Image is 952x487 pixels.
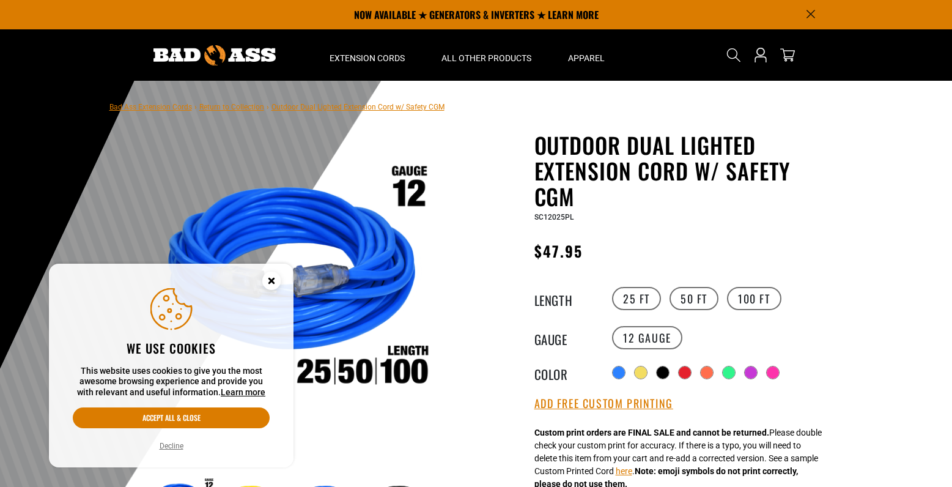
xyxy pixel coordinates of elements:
a: Learn more [221,387,265,397]
button: Decline [156,440,187,452]
label: 100 FT [727,287,781,310]
span: › [267,103,269,111]
h2: We use cookies [73,340,270,356]
span: Extension Cords [330,53,405,64]
legend: Color [534,365,596,381]
button: here [616,465,632,478]
legend: Length [534,291,596,307]
h1: Outdoor Dual Lighted Extension Cord w/ Safety CGM [534,132,834,209]
strong: Custom print orders are FINAL SALE and cannot be returned. [534,428,769,437]
label: 50 FT [670,287,718,310]
summary: Search [724,45,744,65]
span: Apparel [568,53,605,64]
span: $47.95 [534,240,583,262]
span: SC12025PL [534,213,574,221]
span: › [194,103,197,111]
summary: Extension Cords [311,29,423,81]
aside: Cookie Consent [49,264,293,468]
span: Outdoor Dual Lighted Extension Cord w/ Safety CGM [271,103,445,111]
legend: Gauge [534,330,596,346]
button: Add Free Custom Printing [534,397,673,411]
span: All Other Products [441,53,531,64]
a: Bad Ass Extension Cords [109,103,192,111]
nav: breadcrumbs [109,99,445,114]
button: Accept all & close [73,407,270,428]
summary: Apparel [550,29,623,81]
a: Return to Collection [199,103,264,111]
label: 25 FT [612,287,661,310]
summary: All Other Products [423,29,550,81]
img: Bad Ass Extension Cords [153,45,276,65]
p: This website uses cookies to give you the most awesome browsing experience and provide you with r... [73,366,270,398]
label: 12 Gauge [612,326,682,349]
